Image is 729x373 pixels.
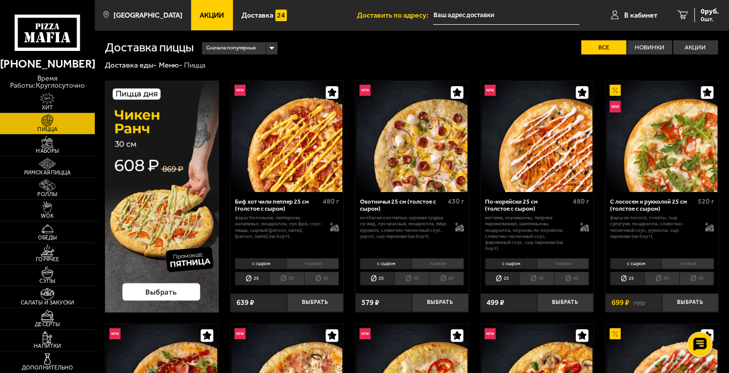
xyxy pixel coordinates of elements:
[537,293,593,312] button: Выбрать
[241,12,273,19] span: Доставка
[355,81,468,193] a: НовинкаОхотничья 25 см (толстое с сыром)
[109,328,121,340] img: Новинка
[429,272,464,285] li: 40
[484,85,496,96] img: Новинка
[158,60,182,70] a: Меню-
[113,12,183,19] span: [GEOGRAPHIC_DATA]
[235,272,270,285] li: 25
[487,299,504,306] span: 499 ₽
[606,81,718,193] img: С лососем и рукколой 25 см (толстое с сыром)
[235,198,320,213] div: Биф хот чили пеппер 25 см (толстое с сыром)
[235,215,323,239] p: фарш болоньезе, пепперони, халапеньо, моцарелла, лук фри, соус-пицца, сырный [PERSON_NAME], [PERS...
[661,258,714,269] li: тонкое
[234,85,246,96] img: Новинка
[322,197,339,206] span: 480 г
[572,197,589,206] span: 480 г
[536,258,589,269] li: тонкое
[235,258,287,269] li: с сыром
[644,272,679,285] li: 30
[485,272,520,285] li: 25
[105,41,194,53] h1: Доставка пиццы
[610,215,698,239] p: фарш из лосося, томаты, сыр сулугуни, моцарелла, сливочно-чесночный соус, руккола, сыр пармезан (...
[624,12,657,19] span: В кабинет
[359,328,371,340] img: Новинка
[610,101,621,112] img: Новинка
[275,10,287,21] img: 15daf4d41897b9f0e9f617042186c801.svg
[485,258,537,269] li: с сыром
[480,81,593,193] a: НовинкаПо-корейски 25 см (толстое с сыром)
[286,258,339,269] li: тонкое
[200,12,224,19] span: Акции
[610,85,621,96] img: Акционный
[484,328,496,340] img: Новинка
[394,272,429,285] li: 30
[356,12,433,19] span: Доставить по адресу:
[610,328,621,340] img: Акционный
[433,6,579,25] input: Ваш адрес доставки
[605,81,718,193] a: АкционныйНовинкаС лососем и рукколой 25 см (толстое с сыром)
[236,299,254,306] span: 639 ₽
[234,328,246,340] img: Новинка
[701,8,719,15] span: 0 руб.
[612,299,629,306] span: 699 ₽
[105,60,157,70] a: Доставка еды-
[360,215,448,239] p: колбаски охотничьи, куриная грудка су-вид, лук красный, моцарелла, яйцо куриное, сливочно-чесночн...
[412,293,468,312] button: Выбрать
[610,272,645,285] li: 25
[230,81,343,193] a: НовинкаБиф хот чили пеппер 25 см (толстое с сыром)
[519,272,554,285] li: 30
[206,41,256,55] span: Сначала популярные
[304,272,339,285] li: 40
[662,293,718,312] button: Выбрать
[269,272,304,285] li: 30
[481,81,593,193] img: По-корейски 25 см (толстое с сыром)
[610,198,695,213] div: С лососем и рукколой 25 см (толстое с сыром)
[184,60,206,71] div: Пицца
[697,197,714,206] span: 520 г
[633,299,645,306] s: 799 ₽
[679,272,714,285] li: 40
[360,198,445,213] div: Охотничья 25 см (толстое с сыром)
[610,258,662,269] li: с сыром
[673,40,718,54] label: Акции
[701,16,719,22] span: 0 шт.
[411,258,464,269] li: тонкое
[554,272,589,285] li: 40
[485,215,573,251] p: ветчина, корнишоны, паприка маринованная, шампиньоны, моцарелла, морковь по-корейски, сливочно-че...
[447,197,464,206] span: 430 г
[287,293,343,312] button: Выбрать
[231,81,343,193] img: Биф хот чили пеппер 25 см (толстое с сыром)
[359,85,371,96] img: Новинка
[627,40,672,54] label: Новинки
[360,258,412,269] li: с сыром
[581,40,626,54] label: Все
[356,81,468,193] img: Охотничья 25 см (толстое с сыром)
[485,198,570,213] div: По-корейски 25 см (толстое с сыром)
[360,272,395,285] li: 25
[361,299,379,306] span: 579 ₽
